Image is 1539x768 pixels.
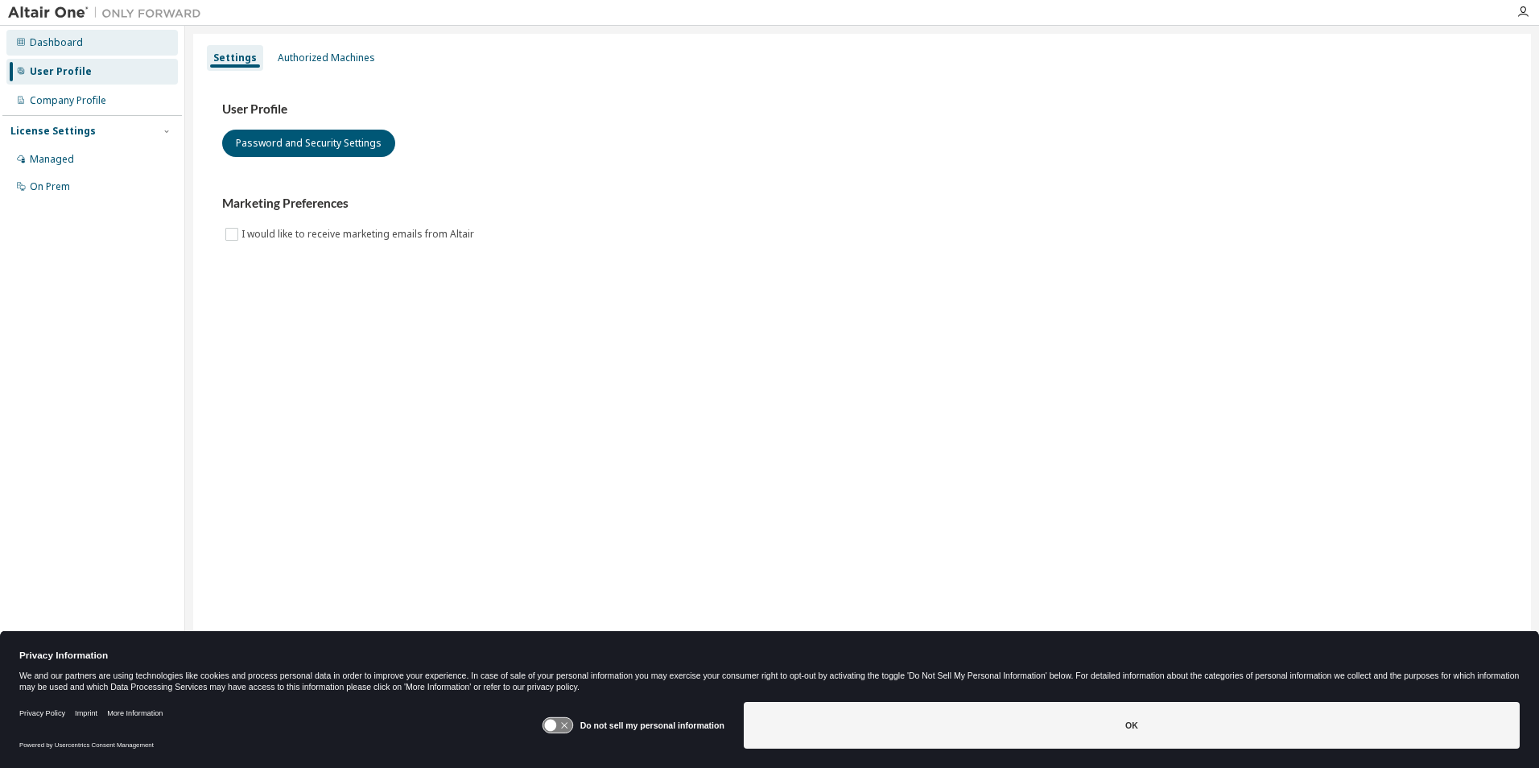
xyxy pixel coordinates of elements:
[30,153,74,166] div: Managed
[222,196,1502,212] h3: Marketing Preferences
[278,52,375,64] div: Authorized Machines
[222,130,395,157] button: Password and Security Settings
[30,180,70,193] div: On Prem
[30,94,106,107] div: Company Profile
[222,101,1502,118] h3: User Profile
[30,36,83,49] div: Dashboard
[8,5,209,21] img: Altair One
[10,125,96,138] div: License Settings
[213,52,257,64] div: Settings
[30,65,92,78] div: User Profile
[241,225,477,244] label: I would like to receive marketing emails from Altair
